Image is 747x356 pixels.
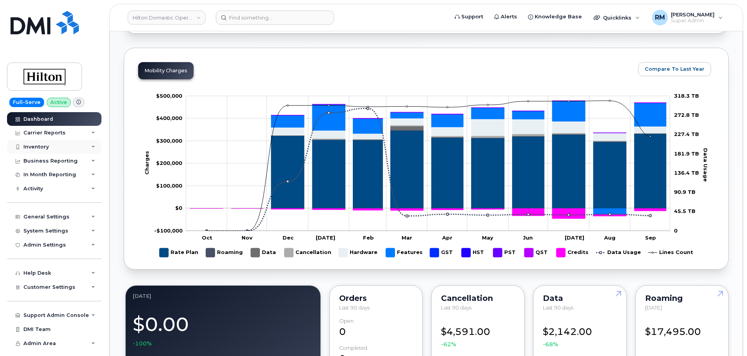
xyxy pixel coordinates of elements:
input: Find something... [216,11,334,25]
span: Last 90 days [441,304,471,311]
g: Features [386,245,423,260]
span: Last 90 days [543,304,573,311]
g: Chart [144,92,709,260]
div: completed [339,345,367,351]
tspan: Sep [645,234,656,240]
a: Knowledge Base [523,9,587,25]
tspan: $500,000 [156,92,182,98]
span: [DATE] [645,304,662,311]
button: Compare To Last Year [638,62,711,76]
tspan: Mar [402,234,412,240]
tspan: Dec [283,234,294,240]
div: $0.00 [133,309,313,348]
tspan: $0 [175,205,182,211]
g: Credits [190,208,666,218]
iframe: Messenger Launcher [713,322,741,350]
div: Quicklinks [588,10,645,25]
div: 0 [339,318,413,338]
div: Data [543,295,617,301]
tspan: Aug [604,234,615,240]
tspan: Charges [144,151,150,175]
tspan: [DATE] [565,234,584,240]
div: Roaming [645,295,719,301]
div: November 2025 [133,293,313,299]
tspan: Nov [242,234,253,240]
a: Support [449,9,489,25]
g: $0 [156,160,182,166]
span: Alerts [501,13,517,21]
span: [PERSON_NAME] [671,11,715,18]
tspan: Apr [442,234,452,240]
div: $17,495.00 [645,318,719,338]
g: $0 [156,92,182,98]
g: QST [525,245,549,260]
tspan: 45.5 TB [674,208,695,214]
g: $0 [154,227,183,233]
tspan: $200,000 [156,160,182,166]
tspan: 272.8 TB [674,112,699,118]
g: $0 [156,115,182,121]
tspan: 90.9 TB [674,189,695,195]
tspan: Jun [523,234,533,240]
span: Support [461,13,483,21]
tspan: 0 [674,227,678,233]
div: Open [339,318,354,324]
tspan: 227.4 TB [674,131,699,137]
g: Cancellation [285,245,331,260]
div: Cancellation [441,295,515,301]
g: Hardware [339,245,378,260]
g: $0 [156,137,182,143]
tspan: -$100,000 [154,227,183,233]
g: Rate Plan [160,245,198,260]
span: -62% [441,340,456,348]
tspan: Oct [202,234,212,240]
g: Lines Count [648,245,693,260]
tspan: $100,000 [156,182,182,188]
g: $0 [156,182,182,188]
g: HST [462,245,486,260]
g: Credits [557,245,589,260]
tspan: May [482,234,493,240]
tspan: $300,000 [156,137,182,143]
span: Compare To Last Year [645,65,704,73]
span: Quicklinks [603,14,631,21]
g: Data Usage [596,245,641,260]
tspan: 318.3 TB [674,92,699,98]
span: Knowledge Base [535,13,582,21]
g: Roaming [206,245,243,260]
span: Super Admin [671,18,715,24]
div: Orders [339,295,413,301]
g: Rate Plan [190,131,666,208]
a: Hilton Domestic Operating Company Inc [128,11,206,25]
a: Alerts [489,9,523,25]
span: -68% [543,340,558,348]
tspan: 181.9 TB [674,150,699,156]
tspan: 136.4 TB [674,170,699,176]
div: Rachel Miller [647,10,728,25]
g: Data [251,245,277,260]
tspan: $400,000 [156,115,182,121]
tspan: Data Usage [703,148,709,181]
g: GST [430,245,454,260]
span: Last 90 days [339,304,370,311]
span: RM [655,13,665,22]
tspan: [DATE] [316,234,335,240]
g: Legend [160,245,693,260]
g: PST [493,245,517,260]
div: $4,591.00 [441,318,515,348]
span: -100% [133,340,152,347]
tspan: Feb [363,234,374,240]
div: $2,142.00 [543,318,617,348]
